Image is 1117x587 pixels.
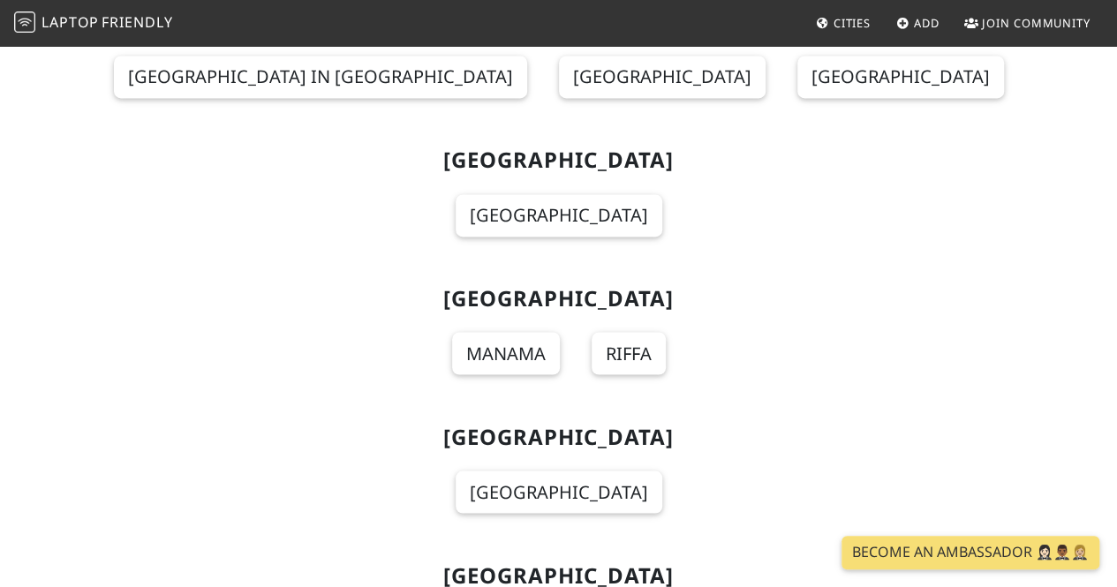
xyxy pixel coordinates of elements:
[14,8,173,39] a: LaptopFriendly LaptopFriendly
[559,56,766,98] a: [GEOGRAPHIC_DATA]
[834,15,871,31] span: Cities
[957,7,1098,39] a: Join Community
[66,147,1052,173] h2: [GEOGRAPHIC_DATA]
[14,11,35,33] img: LaptopFriendly
[592,332,666,374] a: Riffa
[66,286,1052,312] h2: [GEOGRAPHIC_DATA]
[842,536,1099,569] a: Become an Ambassador 🤵🏻‍♀️🤵🏾‍♂️🤵🏼‍♀️
[452,332,560,374] a: Manama
[456,194,662,237] a: [GEOGRAPHIC_DATA]
[102,12,172,32] span: Friendly
[809,7,878,39] a: Cities
[456,470,662,513] a: [GEOGRAPHIC_DATA]
[914,15,940,31] span: Add
[982,15,1091,31] span: Join Community
[114,56,527,98] a: [GEOGRAPHIC_DATA] in [GEOGRAPHIC_DATA]
[66,424,1052,449] h2: [GEOGRAPHIC_DATA]
[797,56,1004,98] a: [GEOGRAPHIC_DATA]
[42,12,99,32] span: Laptop
[889,7,947,39] a: Add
